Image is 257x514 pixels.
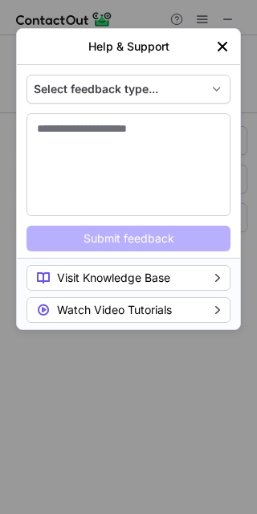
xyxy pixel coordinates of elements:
img: ... [212,306,220,315]
img: ... [212,274,220,283]
img: ... [214,39,230,55]
div: Help & Support [43,40,214,53]
span: Visit Knowledge Base [37,271,170,284]
span: Submit feedback [84,232,174,245]
button: left-button [214,39,230,55]
button: Watch Video Tutorials [27,297,230,323]
button: Submit feedback [27,226,230,251]
button: right-button [27,39,43,55]
div: Select feedback type... [34,83,202,96]
span: Watch Video Tutorials [37,304,172,316]
button: feedback-type [27,75,230,104]
button: Visit Knowledge Base [27,265,230,291]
